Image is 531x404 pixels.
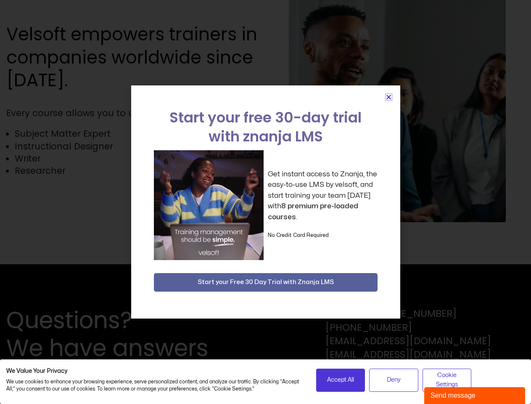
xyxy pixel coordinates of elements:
[6,378,304,393] p: We use cookies to enhance your browsing experience, serve personalized content, and analyze our t...
[154,150,264,260] img: a woman sitting at her laptop dancing
[424,385,527,404] iframe: chat widget
[268,202,358,221] strong: 8 premium pre-loaded courses
[386,94,392,100] a: Close
[428,371,466,390] span: Cookie Settings
[268,169,378,223] p: Get instant access to Znanja, the easy-to-use LMS by velsoft, and start training your team [DATE]...
[154,273,378,292] button: Start your Free 30 Day Trial with Znanja LMS
[316,369,365,392] button: Accept all cookies
[6,367,304,375] h2: We Value Your Privacy
[423,369,472,392] button: Adjust cookie preferences
[387,375,401,385] span: Deny
[268,233,329,238] strong: No Credit Card Required
[369,369,418,392] button: Deny all cookies
[327,375,354,385] span: Accept All
[198,277,334,287] span: Start your Free 30 Day Trial with Znanja LMS
[154,108,378,146] h2: Start your free 30-day trial with znanja LMS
